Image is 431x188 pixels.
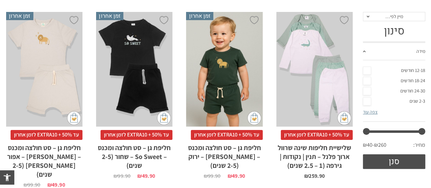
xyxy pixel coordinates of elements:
[11,130,82,140] span: עד 50% + EXTRA10 לזמן אחרון
[363,141,374,149] span: ₪40
[363,96,425,106] a: 2-3 שנים
[157,111,171,125] img: cat-mini-atc.png
[247,111,261,125] img: cat-mini-atc.png
[385,13,403,19] span: מיין לפי…
[276,12,353,179] a: שלישיית חליפות שינה שרוול ארוך פלנל - תנין | נקודות | גירפה (1 - 2.5 שנים) עד 50% + EXTRA10 לזמן ...
[363,66,425,76] a: 12-18 חודשים
[186,12,213,20] span: זמן אחרון
[6,12,33,20] span: זמן אחרון
[337,111,351,125] img: cat-mini-atc.png
[363,43,425,61] a: מידה
[304,172,309,179] span: ₪
[203,172,207,179] span: ₪
[96,140,172,170] h2: חליפת גן – סט חולצה ומכנס – So Sweet – שחור (2-5 שנים)
[137,172,155,179] bdi: 49.90
[137,172,142,179] span: ₪
[304,172,325,179] bdi: 259.90
[363,86,425,96] a: 24-30 חודשים
[101,130,172,140] span: עד 50% + EXTRA10 לזמן אחרון
[96,12,172,179] a: זמן אחרון חליפת גן - סט חולצה ומכנס - So Sweet - שחור (2-5 שנים) עד 50% + EXTRA10 לזמן אחרוןחליפת...
[363,76,425,86] a: 18-24 חודשים
[276,140,353,170] h2: שלישיית חליפות שינה שרוול ארוך פלנל – תנין | נקודות | גירפה (1 – 2.5 שנים)
[6,140,82,179] h2: חליפת גן – סט חולצה ומכנס – [PERSON_NAME] – אפור [PERSON_NAME] (2-5 שנים)
[96,12,123,20] span: זמן אחרון
[227,172,245,179] bdi: 49.90
[186,12,262,179] a: זמן אחרון חליפת גן - סט חולצה ומכנס - אריה - ירוק (2-5 שנים) עד 50% + EXTRA10 לזמן אחרוןחליפת גן ...
[363,109,378,115] a: צפה עוד
[203,172,220,179] bdi: 99.90
[281,130,353,140] span: עד 50% + EXTRA10 לזמן אחרון
[191,130,263,140] span: עד 50% + EXTRA10 לזמן אחרון
[6,12,82,188] a: זמן אחרון חליפת גן - סט חולצה ומכנס - אריה - אפור בהיר (2-5 שנים) עד 50% + EXTRA10 לזמן אחרוןחליפ...
[113,172,130,179] bdi: 99.90
[363,25,425,38] h3: סינון
[363,140,425,154] div: מחיר: —
[227,172,232,179] span: ₪
[374,141,386,149] span: ₪260
[186,140,262,170] h2: חליפת גן – סט חולצה ומכנס – [PERSON_NAME] – ירוק (2-5 שנים)
[113,172,118,179] span: ₪
[67,111,81,125] img: cat-mini-atc.png
[363,154,425,169] button: סנן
